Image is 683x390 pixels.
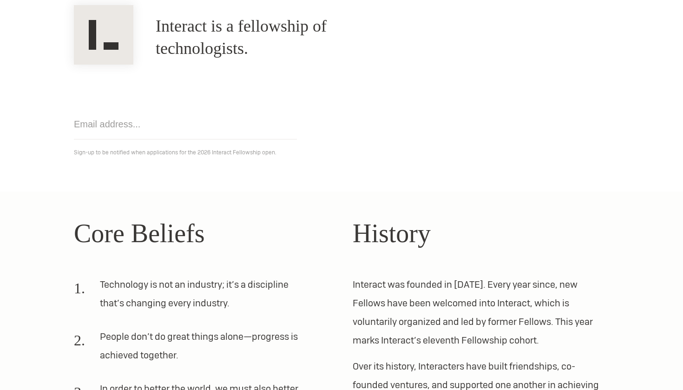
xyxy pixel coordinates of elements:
h1: Interact is a fellowship of technologists. [156,15,407,60]
h2: History [353,214,609,253]
p: Sign-up to be notified when applications for the 2026 Interact Fellowship open. [74,147,609,158]
li: Technology is not an industry; it’s a discipline that’s changing every industry. [74,275,308,320]
p: Interact was founded in [DATE]. Every year since, new Fellows have been welcomed into Interact, w... [353,275,609,350]
h2: Core Beliefs [74,214,330,253]
img: Interact Logo [74,5,133,65]
input: Email address... [74,109,297,139]
li: People don’t do great things alone—progress is achieved together. [74,327,308,372]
